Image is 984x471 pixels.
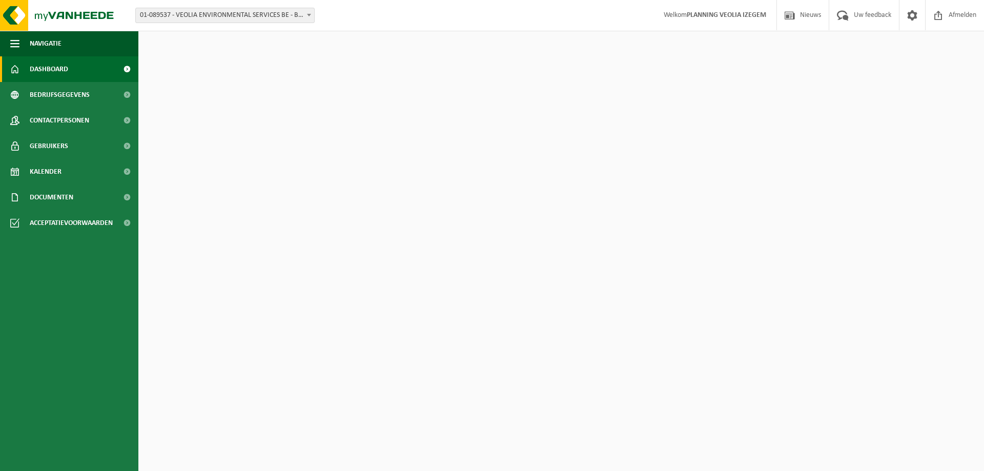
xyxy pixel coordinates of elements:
[30,31,61,56] span: Navigatie
[136,8,314,23] span: 01-089537 - VEOLIA ENVIRONMENTAL SERVICES BE - BEERSE
[30,133,68,159] span: Gebruikers
[30,56,68,82] span: Dashboard
[30,108,89,133] span: Contactpersonen
[30,82,90,108] span: Bedrijfsgegevens
[687,11,766,19] strong: PLANNING VEOLIA IZEGEM
[30,159,61,185] span: Kalender
[30,185,73,210] span: Documenten
[30,210,113,236] span: Acceptatievoorwaarden
[135,8,315,23] span: 01-089537 - VEOLIA ENVIRONMENTAL SERVICES BE - BEERSE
